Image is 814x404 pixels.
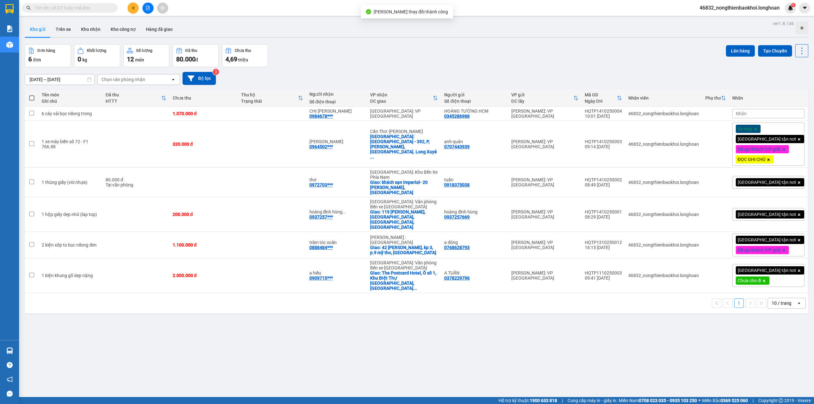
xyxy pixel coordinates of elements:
[732,95,804,101] div: Nhãn
[309,240,364,245] div: trăm tóc xoăn
[721,398,748,403] strong: 0369 525 060
[87,48,106,53] div: Khối lượng
[796,22,808,34] div: Tạo kho hàng mới
[791,3,796,7] sup: 1
[628,111,699,116] div: 46832_nongthienbaokhoi.longhoan
[511,99,573,104] div: ĐC lấy
[28,55,32,63] span: 6
[42,180,99,185] div: 1 thùng giấy (vòi nhựa)
[33,57,41,62] span: đơn
[370,134,438,159] div: Giao: bến xe long xuyên - 392, P, Phạm Cự Lượng, Tp. Long Xuyên, An Giang
[582,90,625,107] th: Toggle SortBy
[585,209,622,214] div: HQTP1410250001
[628,180,699,185] div: 46832_nongthienbaokhoi.longhoan
[370,92,433,97] div: VP nhận
[738,146,781,152] span: Đã gọi khách (VP gửi)
[128,3,139,14] button: plus
[734,298,744,308] button: 1
[511,240,578,250] div: [PERSON_NAME]: VP [GEOGRAPHIC_DATA]
[585,245,622,250] div: 16:15 [DATE]
[183,72,216,85] button: Bộ lọc
[511,209,578,219] div: [PERSON_NAME]: VP [GEOGRAPHIC_DATA]
[802,5,808,11] span: caret-down
[585,177,622,182] div: HQTP1410250002
[225,55,237,63] span: 4,69
[173,95,235,101] div: Chưa thu
[585,108,622,114] div: HQTP1410250004
[35,4,110,11] input: Tìm tên, số ĐT hoặc mã đơn
[628,95,699,101] div: Nhân viên
[444,214,470,219] div: 0937257669
[141,22,178,37] button: Hàng đã giao
[370,235,438,245] div: [PERSON_NAME] : [GEOGRAPHIC_DATA]
[185,48,197,53] div: Đã thu
[157,3,168,14] button: aim
[6,41,13,48] img: warehouse-icon
[136,48,152,53] div: Số lượng
[42,111,99,116] div: 6 cây vải bọc nilong trong
[444,245,470,250] div: 0768628793
[585,214,622,219] div: 08:29 [DATE]
[146,6,150,10] span: file-add
[792,3,794,7] span: 1
[758,45,792,57] button: Tạo Chuyến
[738,157,765,162] span: ĐỌC GHI CHÚ
[173,111,235,116] div: 1.070.000 đ
[106,177,166,182] div: 80.000 đ
[370,260,438,270] div: [GEOGRAPHIC_DATA]: Văn phòng Bến xe [GEOGRAPHIC_DATA]
[51,22,76,37] button: Trên xe
[370,108,438,119] div: [GEOGRAPHIC_DATA]: VP [GEOGRAPHIC_DATA]
[772,300,791,306] div: 10 / trang
[6,347,13,354] img: warehouse-icon
[76,22,106,37] button: Kho nhận
[511,177,578,187] div: [PERSON_NAME]: VP [GEOGRAPHIC_DATA]
[738,126,752,132] span: Xe máy
[702,397,748,404] span: Miền Bắc
[7,362,13,368] span: question-circle
[106,92,161,97] div: Đã thu
[738,179,796,185] span: [GEOGRAPHIC_DATA] tận nơi
[530,398,557,403] strong: 1900 633 818
[241,92,298,97] div: Thu hộ
[702,90,729,107] th: Toggle SortBy
[222,44,268,67] button: Chưa thu4,69 triệu
[42,242,99,247] div: 2 kiện xốp to bọc nilong đen
[366,9,371,14] span: check-circle
[699,399,700,402] span: ⚪️
[23,13,111,19] span: Ngày in phiếu: 09:14 ngày
[342,209,346,214] span: ...
[160,6,165,10] span: aim
[370,99,433,104] div: ĐC giao
[799,3,810,14] button: caret-down
[235,48,251,53] div: Chưa thu
[42,92,99,97] div: Tên món
[738,212,796,217] span: [GEOGRAPHIC_DATA] tận nơi
[444,209,505,214] div: hoàng đình hùng
[585,92,617,97] div: Mã GD
[444,177,505,182] div: tuấn
[42,212,99,217] div: 1 hộp giấy dẹp nhỏ (lap top)
[585,144,622,149] div: 09:14 [DATE]
[26,6,31,10] span: search
[135,57,144,62] span: món
[173,212,235,217] div: 200.000 đ
[196,57,198,62] span: đ
[3,27,48,38] span: [PHONE_NUMBER]
[42,139,99,149] div: 1 xe máy biển số 72 - F1 766.88
[738,278,761,283] span: Chưa cho đi
[753,397,754,404] span: |
[101,76,145,83] div: Chọn văn phòng nhận
[127,55,134,63] span: 12
[42,273,99,278] div: 1 kiện khung gỗ dẹp nặng
[568,397,617,404] span: Cung cấp máy in - giấy in:
[511,270,578,281] div: [PERSON_NAME]: VP [GEOGRAPHIC_DATA]
[25,3,108,11] strong: PHIẾU DÁN LÊN HÀNG
[25,22,51,37] button: Kho gửi
[309,99,364,104] div: Số điện thoại
[797,301,802,306] svg: open
[370,180,438,195] div: Giao: khách sạn imperial- 20 trần phú, nha trang
[171,77,176,82] svg: open
[585,270,622,275] div: HQTP1110250003
[788,5,793,11] img: icon-new-feature
[142,3,154,14] button: file-add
